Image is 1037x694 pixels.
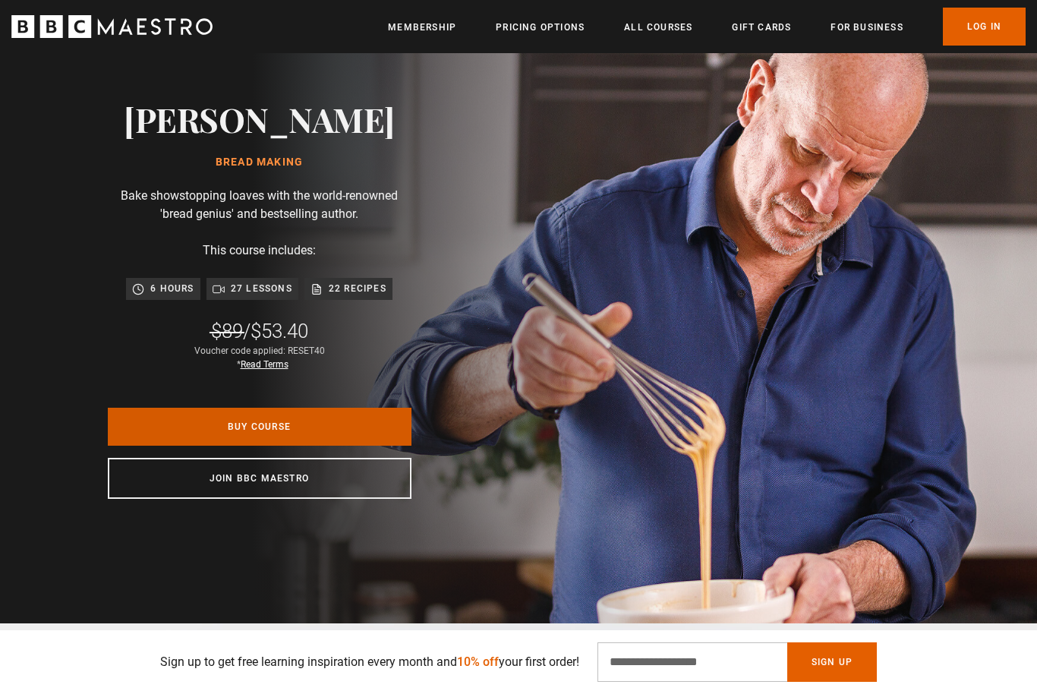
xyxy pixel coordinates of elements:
div: / [211,318,308,344]
svg: BBC Maestro [11,15,213,38]
span: 10% off [457,655,499,669]
p: 27 lessons [231,281,292,296]
p: Bake showstopping loaves with the world-renowned 'bread genius' and bestselling author. [108,187,411,223]
a: All Courses [624,20,692,35]
a: Read Terms [241,359,288,370]
div: Voucher code applied: RESET40 [194,344,325,371]
a: Gift Cards [732,20,791,35]
a: Join BBC Maestro [108,458,411,499]
p: This course includes: [203,241,316,260]
h1: Bread Making [124,156,395,169]
button: Sign Up [787,642,877,682]
a: For business [831,20,903,35]
h2: [PERSON_NAME] [124,99,395,138]
nav: Primary [388,8,1026,46]
p: 22 recipes [329,281,386,296]
a: Membership [388,20,456,35]
a: Log In [943,8,1026,46]
span: $89 [211,320,243,342]
span: $53.40 [251,320,308,342]
a: Buy Course [108,408,411,446]
p: 6 hours [150,281,194,296]
a: Pricing Options [496,20,585,35]
p: Sign up to get free learning inspiration every month and your first order! [160,653,579,671]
